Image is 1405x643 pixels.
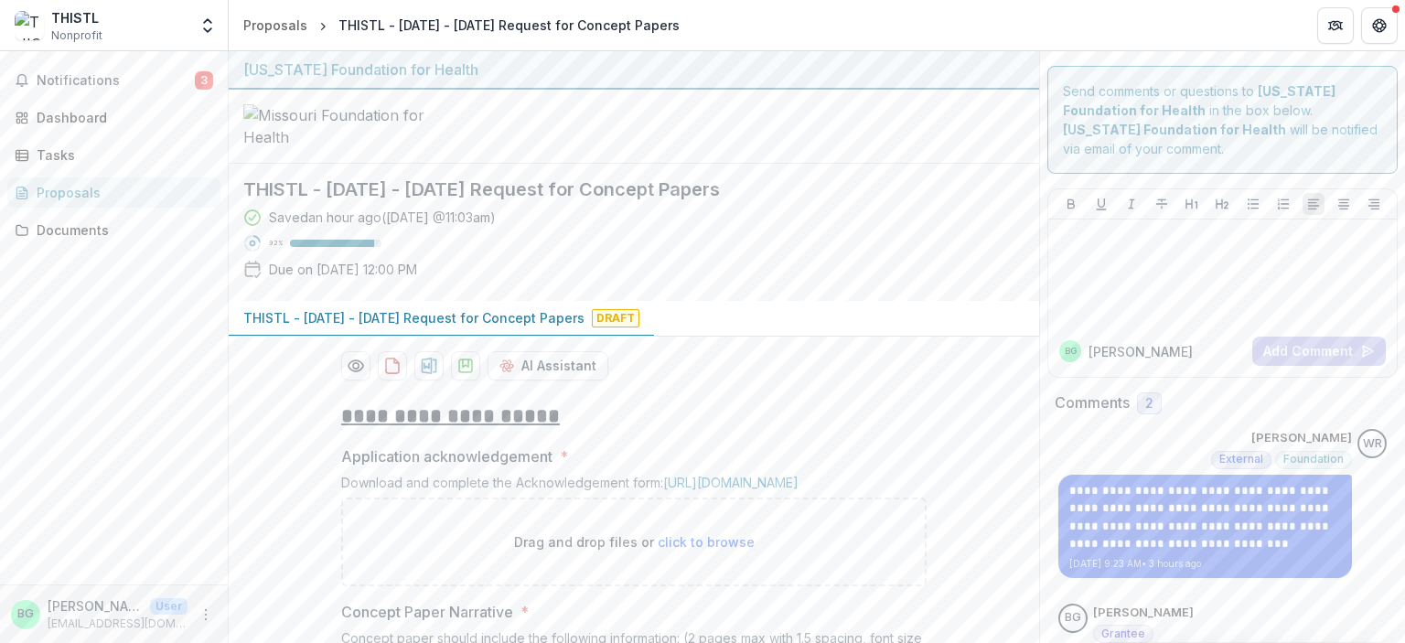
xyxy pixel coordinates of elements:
[1055,394,1130,412] h2: Comments
[378,351,407,380] button: download-proposal
[1060,193,1082,215] button: Bold
[1063,122,1286,137] strong: [US_STATE] Foundation for Health
[488,351,608,380] button: AI Assistant
[236,12,315,38] a: Proposals
[1065,612,1081,624] div: Beth Gombos
[7,215,220,245] a: Documents
[1121,193,1142,215] button: Italicize
[1283,453,1344,466] span: Foundation
[1211,193,1233,215] button: Heading 2
[48,596,143,616] p: [PERSON_NAME]
[1361,7,1398,44] button: Get Help
[1089,342,1193,361] p: [PERSON_NAME]
[1272,193,1294,215] button: Ordered List
[195,7,220,44] button: Open entity switcher
[1242,193,1264,215] button: Bullet List
[1317,7,1354,44] button: Partners
[341,601,513,623] p: Concept Paper Narrative
[1069,557,1341,571] p: [DATE] 9:23 AM • 3 hours ago
[269,208,496,227] div: Saved an hour ago ( [DATE] @ 11:03am )
[663,475,799,490] a: [URL][DOMAIN_NAME]
[37,220,206,240] div: Documents
[195,71,213,90] span: 3
[341,445,552,467] p: Application acknowledgement
[592,309,639,327] span: Draft
[1090,193,1112,215] button: Underline
[514,532,755,552] p: Drag and drop files or
[37,108,206,127] div: Dashboard
[51,27,102,44] span: Nonprofit
[37,183,206,202] div: Proposals
[341,475,927,498] div: Download and complete the Acknowledgement form:
[1047,66,1398,174] div: Send comments or questions to in the box below. will be notified via email of your comment.
[17,608,34,620] div: Beth Gombos
[1181,193,1203,215] button: Heading 1
[243,308,585,327] p: THISTL - [DATE] - [DATE] Request for Concept Papers
[243,16,307,35] div: Proposals
[1252,337,1386,366] button: Add Comment
[658,534,755,550] span: click to browse
[7,66,220,95] button: Notifications3
[37,145,206,165] div: Tasks
[243,178,995,200] h2: THISTL - [DATE] - [DATE] Request for Concept Papers
[451,351,480,380] button: download-proposal
[51,8,102,27] div: THISTL
[243,59,1024,80] div: [US_STATE] Foundation for Health
[48,616,188,632] p: [EMAIL_ADDRESS][DOMAIN_NAME]
[1333,193,1355,215] button: Align Center
[1363,438,1382,450] div: Wendy Rohrbach
[243,104,426,148] img: Missouri Foundation for Health
[1065,347,1077,356] div: Beth Gombos
[7,102,220,133] a: Dashboard
[15,11,44,40] img: THISTL
[341,351,370,380] button: Preview 24582f53-d915-4ba5-9347-7f48775f5e05-0.pdf
[1151,193,1173,215] button: Strike
[1145,396,1153,412] span: 2
[269,260,417,279] p: Due on [DATE] 12:00 PM
[195,604,217,626] button: More
[1101,627,1145,640] span: Grantee
[269,237,283,250] p: 92 %
[7,177,220,208] a: Proposals
[1093,604,1194,622] p: [PERSON_NAME]
[1363,193,1385,215] button: Align Right
[1219,453,1263,466] span: External
[150,598,188,615] p: User
[37,73,195,89] span: Notifications
[1303,193,1325,215] button: Align Left
[7,140,220,170] a: Tasks
[338,16,680,35] div: THISTL - [DATE] - [DATE] Request for Concept Papers
[1251,429,1352,447] p: [PERSON_NAME]
[236,12,687,38] nav: breadcrumb
[414,351,444,380] button: download-proposal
